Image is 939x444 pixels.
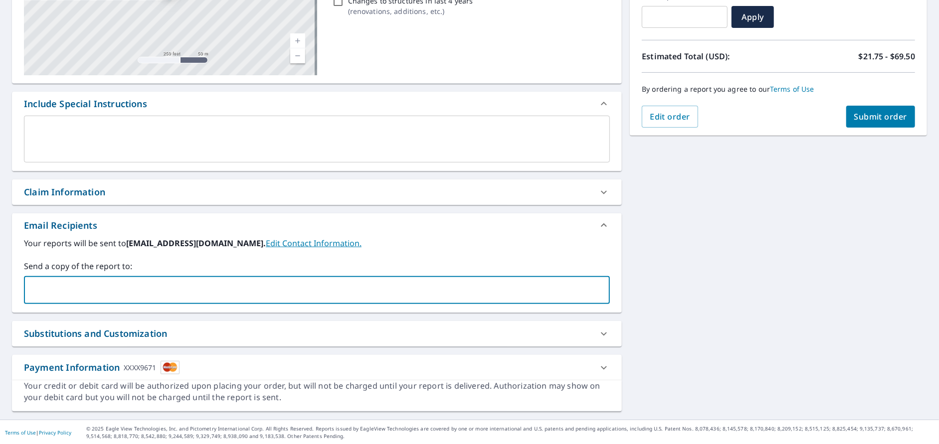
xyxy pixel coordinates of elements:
div: Substitutions and Customization [12,321,622,346]
div: XXXX9671 [124,361,156,374]
a: Current Level 17, Zoom In [290,33,305,48]
div: Email Recipients [12,213,622,237]
a: Terms of Use [770,84,814,94]
div: Include Special Instructions [24,97,147,111]
div: Claim Information [24,185,105,199]
a: EditContactInfo [266,238,362,249]
label: Your reports will be sent to [24,237,610,249]
b: [EMAIL_ADDRESS][DOMAIN_NAME]. [126,238,266,249]
p: © 2025 Eagle View Technologies, Inc. and Pictometry International Corp. All Rights Reserved. Repo... [86,425,934,440]
img: cardImage [161,361,180,374]
div: Include Special Instructions [12,92,622,116]
p: By ordering a report you agree to our [642,85,915,94]
span: Apply [740,11,766,22]
p: | [5,430,71,436]
div: Claim Information [12,179,622,205]
div: Payment InformationXXXX9671cardImage [12,355,622,380]
div: Email Recipients [24,219,97,232]
div: Payment Information [24,361,180,374]
div: Substitutions and Customization [24,327,167,340]
a: Privacy Policy [39,429,71,436]
button: Edit order [642,106,698,128]
label: Send a copy of the report to: [24,260,610,272]
button: Apply [732,6,774,28]
p: $21.75 - $69.50 [859,50,915,62]
a: Terms of Use [5,429,36,436]
div: Your credit or debit card will be authorized upon placing your order, but will not be charged unt... [24,380,610,403]
span: Submit order [854,111,908,122]
a: Current Level 17, Zoom Out [290,48,305,63]
button: Submit order [846,106,916,128]
span: Edit order [650,111,690,122]
p: Estimated Total (USD): [642,50,778,62]
p: ( renovations, additions, etc. ) [348,6,473,16]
